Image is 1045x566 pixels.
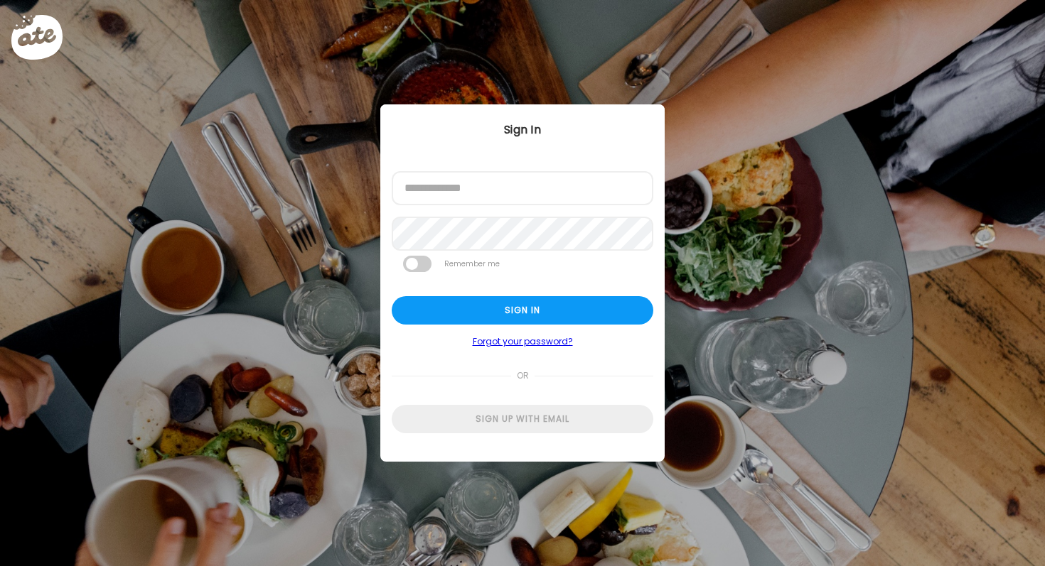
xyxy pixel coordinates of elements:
a: Forgot your password? [392,336,653,347]
div: Sign in [392,296,653,325]
div: Sign In [380,121,665,138]
span: or [511,361,535,390]
label: Remember me [443,256,501,272]
div: Sign up with email [392,405,653,433]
